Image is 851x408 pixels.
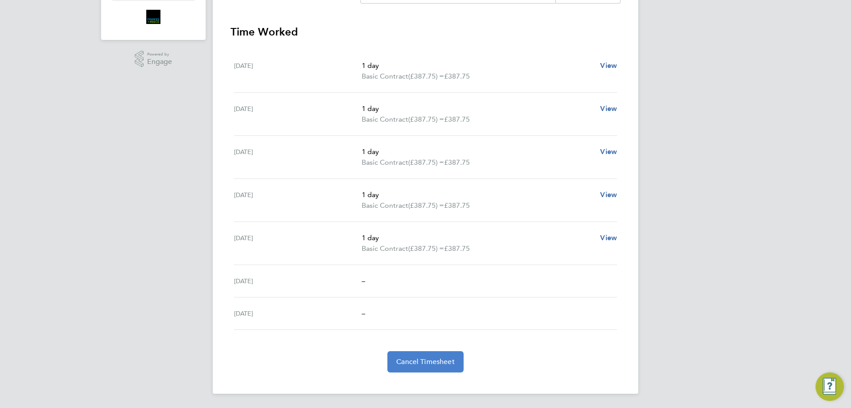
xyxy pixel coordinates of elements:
[600,233,617,243] a: View
[600,147,617,157] a: View
[362,243,408,254] span: Basic Contract
[408,158,444,166] span: (£387.75) =
[444,158,470,166] span: £387.75
[444,72,470,80] span: £387.75
[147,51,172,58] span: Powered by
[444,244,470,253] span: £387.75
[230,25,621,39] h3: Time Worked
[234,233,362,254] div: [DATE]
[362,71,408,82] span: Basic Contract
[816,372,844,401] button: Engage Resource Center
[234,276,362,286] div: [DATE]
[135,51,172,67] a: Powered byEngage
[362,309,365,317] span: –
[408,115,444,123] span: (£387.75) =
[234,147,362,168] div: [DATE]
[600,104,617,113] span: View
[600,61,617,70] span: View
[362,60,593,71] p: 1 day
[234,190,362,211] div: [DATE]
[600,190,617,199] span: View
[234,308,362,319] div: [DATE]
[362,103,593,114] p: 1 day
[234,60,362,82] div: [DATE]
[362,200,408,211] span: Basic Contract
[408,244,444,253] span: (£387.75) =
[600,60,617,71] a: View
[112,10,195,24] a: Go to home page
[600,103,617,114] a: View
[147,58,172,66] span: Engage
[362,147,593,157] p: 1 day
[362,114,408,125] span: Basic Contract
[396,357,455,366] span: Cancel Timesheet
[444,115,470,123] span: £387.75
[362,277,365,285] span: –
[600,190,617,200] a: View
[362,233,593,243] p: 1 day
[146,10,160,24] img: bromak-logo-retina.png
[444,201,470,210] span: £387.75
[408,201,444,210] span: (£387.75) =
[600,147,617,156] span: View
[387,351,464,372] button: Cancel Timesheet
[362,157,408,168] span: Basic Contract
[362,190,593,200] p: 1 day
[408,72,444,80] span: (£387.75) =
[234,103,362,125] div: [DATE]
[600,234,617,242] span: View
